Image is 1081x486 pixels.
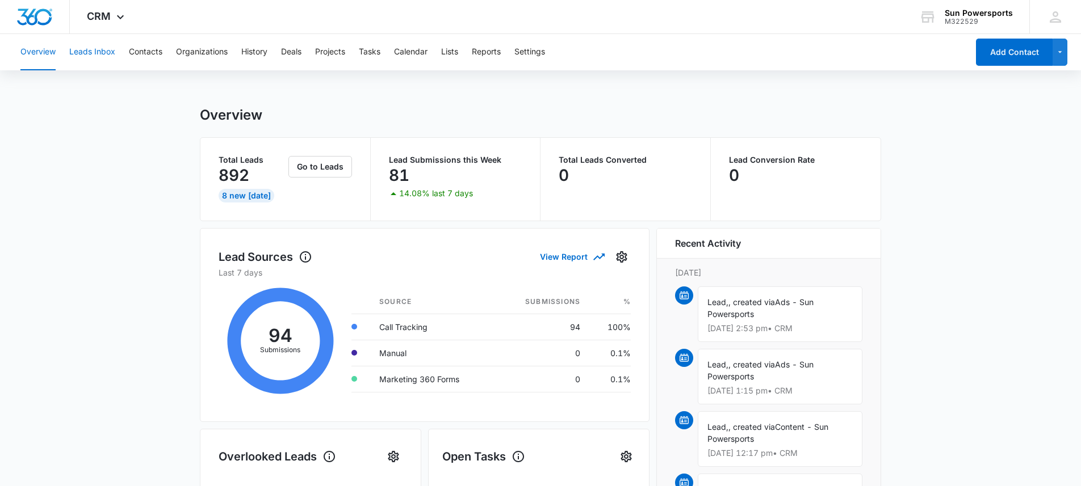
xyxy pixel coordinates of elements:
[728,360,775,369] span: , created via
[945,18,1013,26] div: account id
[540,247,604,267] button: View Report
[219,156,286,164] p: Total Leads
[707,324,853,332] p: [DATE] 2:53 pm • CRM
[359,34,380,70] button: Tasks
[729,156,863,164] p: Lead Conversion Rate
[496,290,589,314] th: Submissions
[675,236,741,250] h6: Recent Activity
[129,34,162,70] button: Contacts
[200,107,262,124] h1: Overview
[496,366,589,392] td: 0
[976,39,1053,66] button: Add Contact
[69,34,115,70] button: Leads Inbox
[589,366,631,392] td: 0.1%
[384,447,403,466] button: Settings
[441,34,458,70] button: Lists
[589,340,631,366] td: 0.1%
[945,9,1013,18] div: account name
[707,422,728,432] span: Lead,
[87,10,111,22] span: CRM
[176,34,228,70] button: Organizations
[20,34,56,70] button: Overview
[589,314,631,340] td: 100%
[707,297,728,307] span: Lead,
[219,267,631,278] p: Last 7 days
[241,34,267,70] button: History
[729,166,739,184] p: 0
[219,189,274,202] div: 8 New [DATE]
[559,156,692,164] p: Total Leads Converted
[613,248,631,266] button: Settings
[288,156,352,178] button: Go to Leads
[675,267,862,278] p: [DATE]
[496,314,589,340] td: 94
[389,166,409,184] p: 81
[288,162,352,171] a: Go to Leads
[399,189,473,197] p: 14.08% last 7 days
[707,449,853,457] p: [DATE] 12:17 pm • CRM
[728,422,775,432] span: , created via
[707,360,728,369] span: Lead,
[442,448,525,465] h1: Open Tasks
[589,290,631,314] th: %
[281,34,301,70] button: Deals
[370,290,496,314] th: Source
[370,314,496,340] td: Call Tracking
[472,34,501,70] button: Reports
[219,248,312,265] h1: Lead Sources
[219,166,249,184] p: 892
[559,166,569,184] p: 0
[617,447,635,466] button: Settings
[728,297,775,307] span: , created via
[394,34,428,70] button: Calendar
[389,156,522,164] p: Lead Submissions this Week
[707,387,853,395] p: [DATE] 1:15 pm • CRM
[370,340,496,366] td: Manual
[514,34,545,70] button: Settings
[315,34,345,70] button: Projects
[496,340,589,366] td: 0
[370,366,496,392] td: Marketing 360 Forms
[219,448,336,465] h1: Overlooked Leads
